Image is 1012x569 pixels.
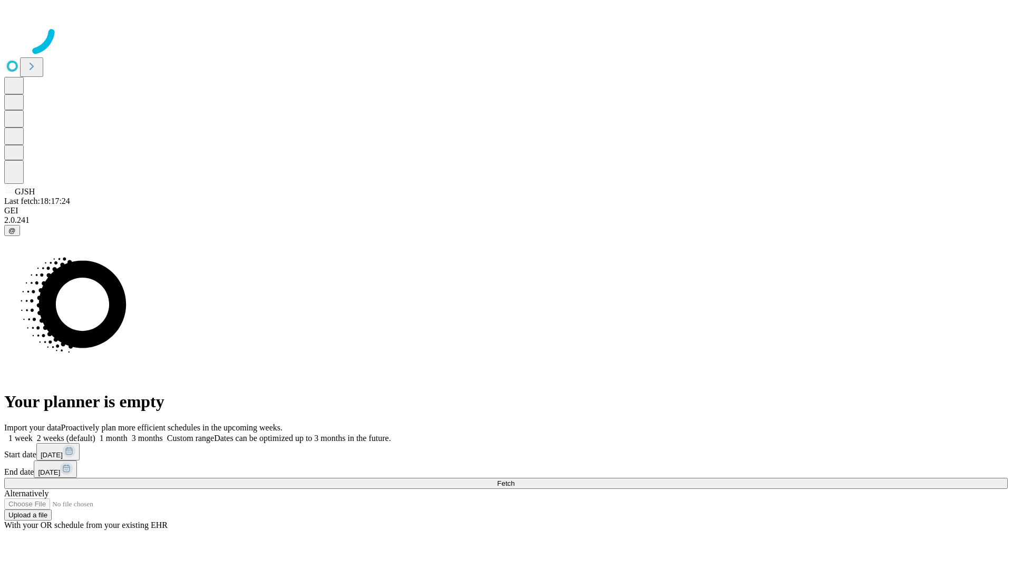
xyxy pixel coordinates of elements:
[15,187,35,196] span: GJSH
[4,443,1008,460] div: Start date
[497,479,514,487] span: Fetch
[167,434,214,443] span: Custom range
[8,227,16,234] span: @
[34,460,77,478] button: [DATE]
[8,434,33,443] span: 1 week
[38,468,60,476] span: [DATE]
[4,392,1008,411] h1: Your planner is empty
[4,489,48,498] span: Alternatively
[4,460,1008,478] div: End date
[4,478,1008,489] button: Fetch
[214,434,391,443] span: Dates can be optimized up to 3 months in the future.
[4,423,61,432] span: Import your data
[37,434,95,443] span: 2 weeks (default)
[61,423,283,432] span: Proactively plan more efficient schedules in the upcoming weeks.
[4,225,20,236] button: @
[4,197,70,205] span: Last fetch: 18:17:24
[4,521,168,529] span: With your OR schedule from your existing EHR
[100,434,128,443] span: 1 month
[4,206,1008,215] div: GEI
[41,451,63,459] span: [DATE]
[4,215,1008,225] div: 2.0.241
[36,443,80,460] button: [DATE]
[132,434,163,443] span: 3 months
[4,509,52,521] button: Upload a file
